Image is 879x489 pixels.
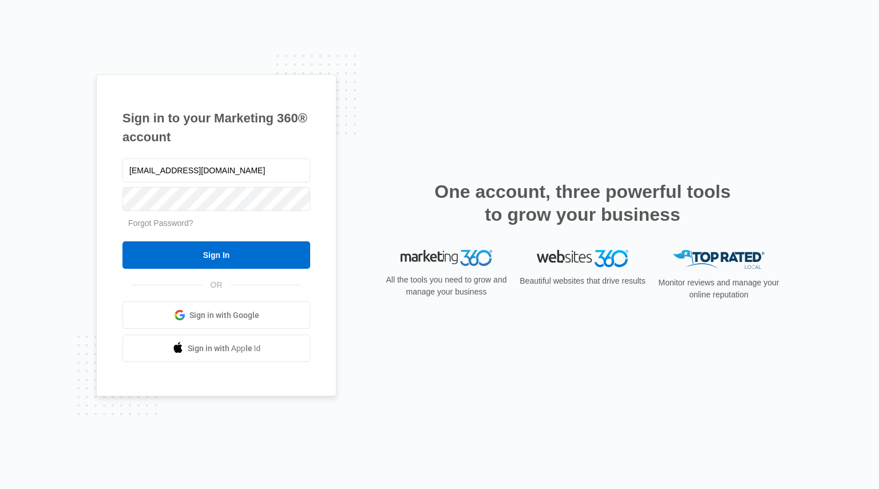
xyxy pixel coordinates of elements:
[537,250,628,267] img: Websites 360
[655,277,783,301] p: Monitor reviews and manage your online reputation
[122,109,310,146] h1: Sign in to your Marketing 360® account
[122,158,310,182] input: Email
[122,241,310,269] input: Sign In
[518,275,647,287] p: Beautiful websites that drive results
[189,309,259,321] span: Sign in with Google
[128,218,193,228] a: Forgot Password?
[122,301,310,329] a: Sign in with Google
[203,279,231,291] span: OR
[431,180,734,226] h2: One account, three powerful tools to grow your business
[122,335,310,362] a: Sign in with Apple Id
[382,274,510,298] p: All the tools you need to grow and manage your business
[673,250,765,269] img: Top Rated Local
[401,250,492,266] img: Marketing 360
[188,343,261,355] span: Sign in with Apple Id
